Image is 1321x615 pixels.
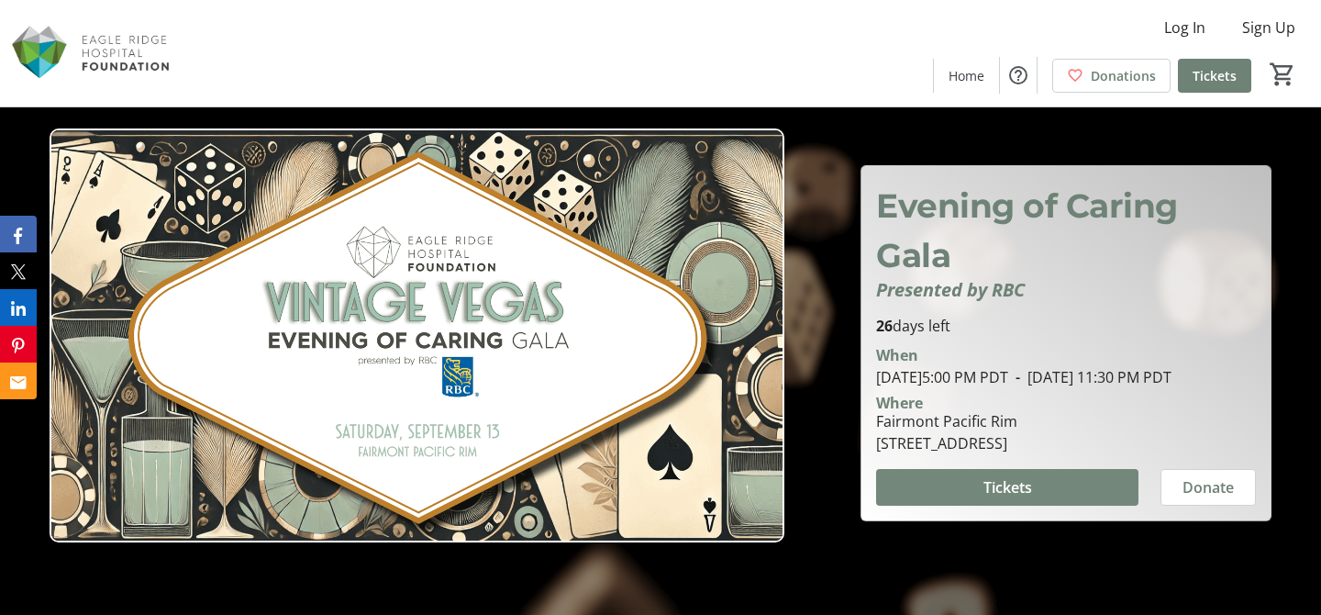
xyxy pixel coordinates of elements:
[50,129,785,542] img: Campaign CTA Media Photo
[876,469,1138,506] button: Tickets
[1008,367,1027,387] span: -
[1149,13,1220,42] button: Log In
[1091,66,1156,85] span: Donations
[876,410,1017,432] div: Fairmont Pacific Rim
[876,344,918,366] div: When
[1052,59,1171,93] a: Donations
[1182,476,1234,498] span: Donate
[876,396,923,410] div: Where
[1193,66,1237,85] span: Tickets
[983,476,1032,498] span: Tickets
[934,59,999,93] a: Home
[11,7,174,99] img: Eagle Ridge Hospital Foundation's Logo
[1160,469,1256,506] button: Donate
[876,432,1017,454] div: [STREET_ADDRESS]
[1242,17,1295,39] span: Sign Up
[1000,57,1037,94] button: Help
[876,185,1178,275] span: Evening of Caring Gala
[1227,13,1310,42] button: Sign Up
[1266,58,1299,91] button: Cart
[876,277,1025,302] em: Presented by RBC
[876,315,1256,337] p: days left
[1164,17,1205,39] span: Log In
[1178,59,1251,93] a: Tickets
[876,316,893,336] span: 26
[1008,367,1171,387] span: [DATE] 11:30 PM PDT
[949,66,984,85] span: Home
[876,367,1008,387] span: [DATE] 5:00 PM PDT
